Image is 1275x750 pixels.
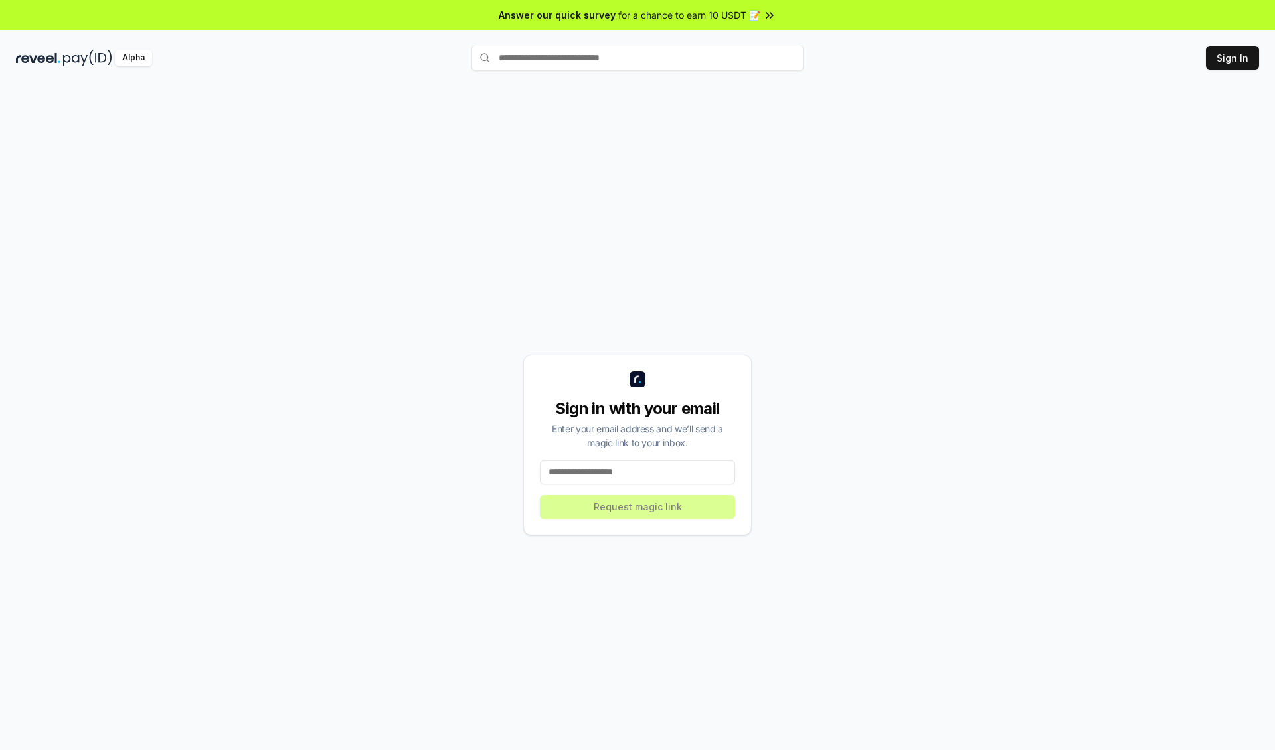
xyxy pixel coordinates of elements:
div: Sign in with your email [540,398,735,419]
div: Alpha [115,50,152,66]
img: logo_small [630,371,645,387]
div: Enter your email address and we’ll send a magic link to your inbox. [540,422,735,450]
img: pay_id [63,50,112,66]
span: Answer our quick survey [499,8,616,22]
img: reveel_dark [16,50,60,66]
button: Sign In [1206,46,1259,70]
span: for a chance to earn 10 USDT 📝 [618,8,760,22]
